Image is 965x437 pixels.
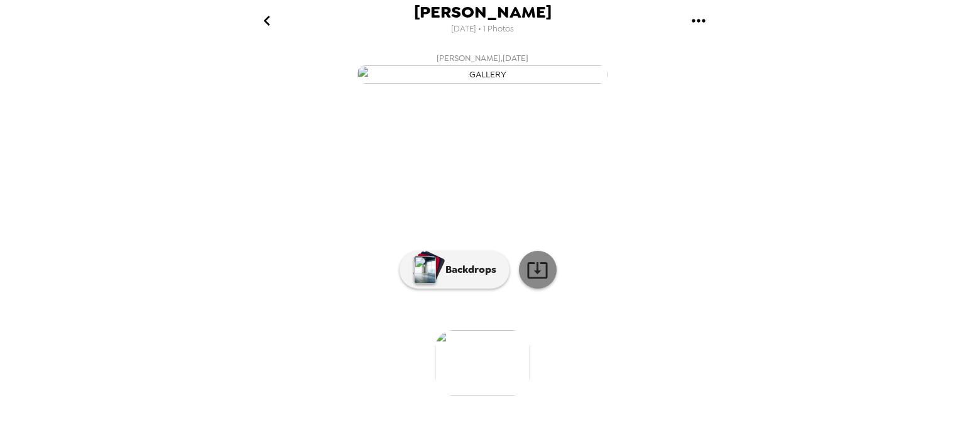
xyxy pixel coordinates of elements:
span: [DATE] • 1 Photos [451,21,514,38]
img: gallery [435,330,530,396]
img: gallery [357,65,608,84]
span: [PERSON_NAME] [414,4,552,21]
p: Backdrops [439,262,496,277]
span: [PERSON_NAME] , [DATE] [437,51,528,65]
button: [PERSON_NAME],[DATE] [231,47,734,87]
button: Backdrops [400,251,510,289]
